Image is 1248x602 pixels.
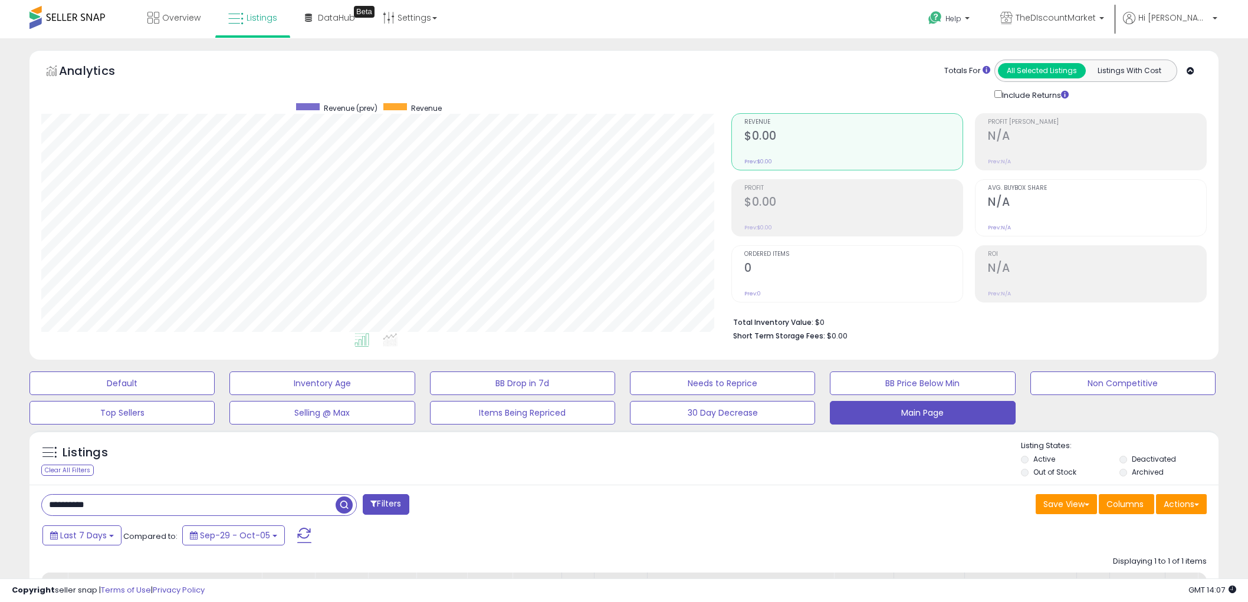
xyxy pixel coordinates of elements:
[1016,12,1096,24] span: TheDIscountMarket
[1113,556,1207,567] div: Displaying 1 to 1 of 1 items
[247,12,277,24] span: Listings
[988,119,1206,126] span: Profit [PERSON_NAME]
[744,158,772,165] small: Prev: $0.00
[29,401,215,425] button: Top Sellers
[1123,12,1217,38] a: Hi [PERSON_NAME]
[988,261,1206,277] h2: N/A
[744,129,963,145] h2: $0.00
[318,12,355,24] span: DataHub
[1021,440,1219,452] p: Listing States:
[1156,494,1207,514] button: Actions
[42,525,121,545] button: Last 7 Days
[41,465,94,476] div: Clear All Filters
[1030,371,1216,395] button: Non Competitive
[970,577,1072,590] div: Listed Price
[229,401,415,425] button: Selling @ Max
[988,185,1206,192] span: Avg. Buybox Share
[630,371,815,395] button: Needs to Reprice
[988,129,1206,145] h2: N/A
[744,119,963,126] span: Revenue
[73,577,257,590] div: Title
[998,63,1086,78] button: All Selected Listings
[162,12,201,24] span: Overview
[411,103,442,113] span: Revenue
[1082,577,1105,590] div: Cost
[200,529,270,541] span: Sep-29 - Oct-05
[1170,577,1193,590] div: Note
[830,401,1015,425] button: Main Page
[324,103,377,113] span: Revenue (prev)
[928,11,942,25] i: Get Help
[986,88,1083,101] div: Include Returns
[123,531,178,542] span: Compared to:
[733,317,813,327] b: Total Inventory Value:
[1132,467,1164,477] label: Archived
[899,577,960,602] div: Current Buybox Price
[919,2,981,38] a: Help
[630,401,815,425] button: 30 Day Decrease
[944,65,990,77] div: Totals For
[827,330,848,341] span: $0.00
[59,62,138,82] h5: Analytics
[744,261,963,277] h2: 0
[733,331,825,341] b: Short Term Storage Fees:
[1106,498,1144,510] span: Columns
[1033,467,1076,477] label: Out of Stock
[430,401,615,425] button: Items Being Repriced
[1138,12,1209,24] span: Hi [PERSON_NAME]
[988,224,1011,231] small: Prev: N/A
[1203,577,1246,602] div: Additional Cost
[744,195,963,211] h2: $0.00
[12,584,55,596] strong: Copyright
[1115,577,1160,602] div: Fulfillment Cost
[744,290,761,297] small: Prev: 0
[60,529,107,541] span: Last 7 Days
[229,371,415,395] button: Inventory Age
[63,445,108,461] h5: Listings
[1132,454,1176,464] label: Deactivated
[744,185,963,192] span: Profit
[267,577,310,602] div: Total Rev.
[354,6,375,18] div: Tooltip anchor
[29,371,215,395] button: Default
[153,584,205,596] a: Privacy Policy
[744,251,963,258] span: Ordered Items
[988,158,1011,165] small: Prev: N/A
[988,195,1206,211] h2: N/A
[12,585,205,596] div: seller snap | |
[1036,494,1097,514] button: Save View
[182,525,285,545] button: Sep-29 - Oct-05
[101,584,151,596] a: Terms of Use
[839,577,889,590] div: Repricing
[1085,63,1173,78] button: Listings With Cost
[421,577,462,602] div: Fulfillable Quantity
[744,224,772,231] small: Prev: $0.00
[1033,454,1055,464] label: Active
[652,577,829,590] div: Cur Sales Rank
[988,290,1011,297] small: Prev: N/A
[830,371,1015,395] button: BB Price Below Min
[733,314,1198,328] li: $0
[1188,584,1236,596] span: 2025-10-14 14:07 GMT
[1099,494,1154,514] button: Columns
[430,371,615,395] button: BB Drop in 7d
[320,577,363,602] div: Ordered Items
[945,14,961,24] span: Help
[988,251,1206,258] span: ROI
[363,494,409,515] button: Filters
